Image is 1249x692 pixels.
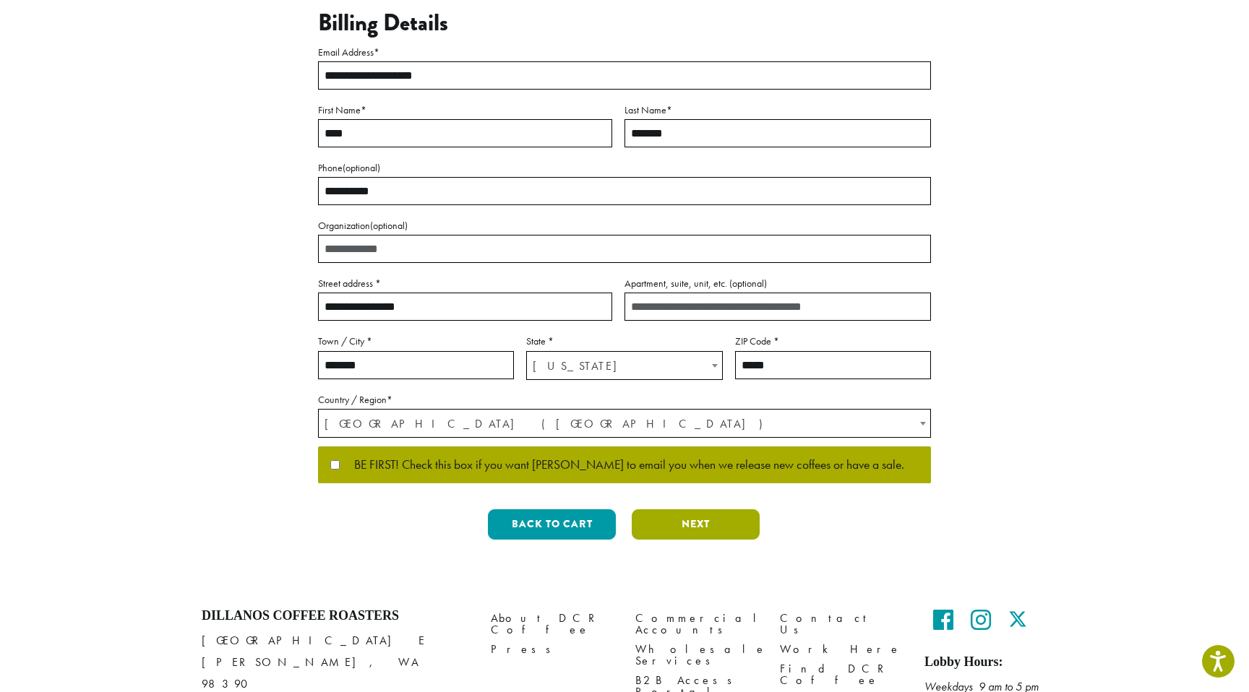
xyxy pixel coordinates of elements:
a: Commercial Accounts [635,608,758,639]
button: Back to cart [488,509,616,540]
label: Last Name [624,101,931,119]
input: BE FIRST! Check this box if you want [PERSON_NAME] to email you when we release new coffees or ha... [330,460,340,470]
label: State [526,332,722,350]
label: Street address [318,274,612,293]
span: New York [527,352,721,380]
span: United States (US) [319,410,930,438]
span: (optional) [343,161,380,174]
h3: Billing Details [318,9,931,37]
button: Next [632,509,760,540]
span: BE FIRST! Check this box if you want [PERSON_NAME] to email you when we release new coffees or ha... [340,459,904,472]
a: Contact Us [780,608,903,639]
label: Email Address [318,43,931,61]
a: About DCR Coffee [491,608,614,639]
a: Work Here [780,640,903,659]
label: First Name [318,101,612,119]
label: ZIP Code [735,332,931,350]
span: (optional) [729,277,767,290]
h4: Dillanos Coffee Roasters [202,608,469,624]
span: (optional) [370,219,408,232]
h5: Lobby Hours: [924,654,1047,670]
span: State [526,351,722,380]
a: Press [491,640,614,659]
label: Town / City [318,332,514,350]
label: Organization [318,217,931,235]
a: Wholesale Services [635,640,758,671]
label: Apartment, suite, unit, etc. [624,274,931,293]
span: Country / Region [318,409,931,438]
a: Find DCR Coffee [780,659,903,691]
